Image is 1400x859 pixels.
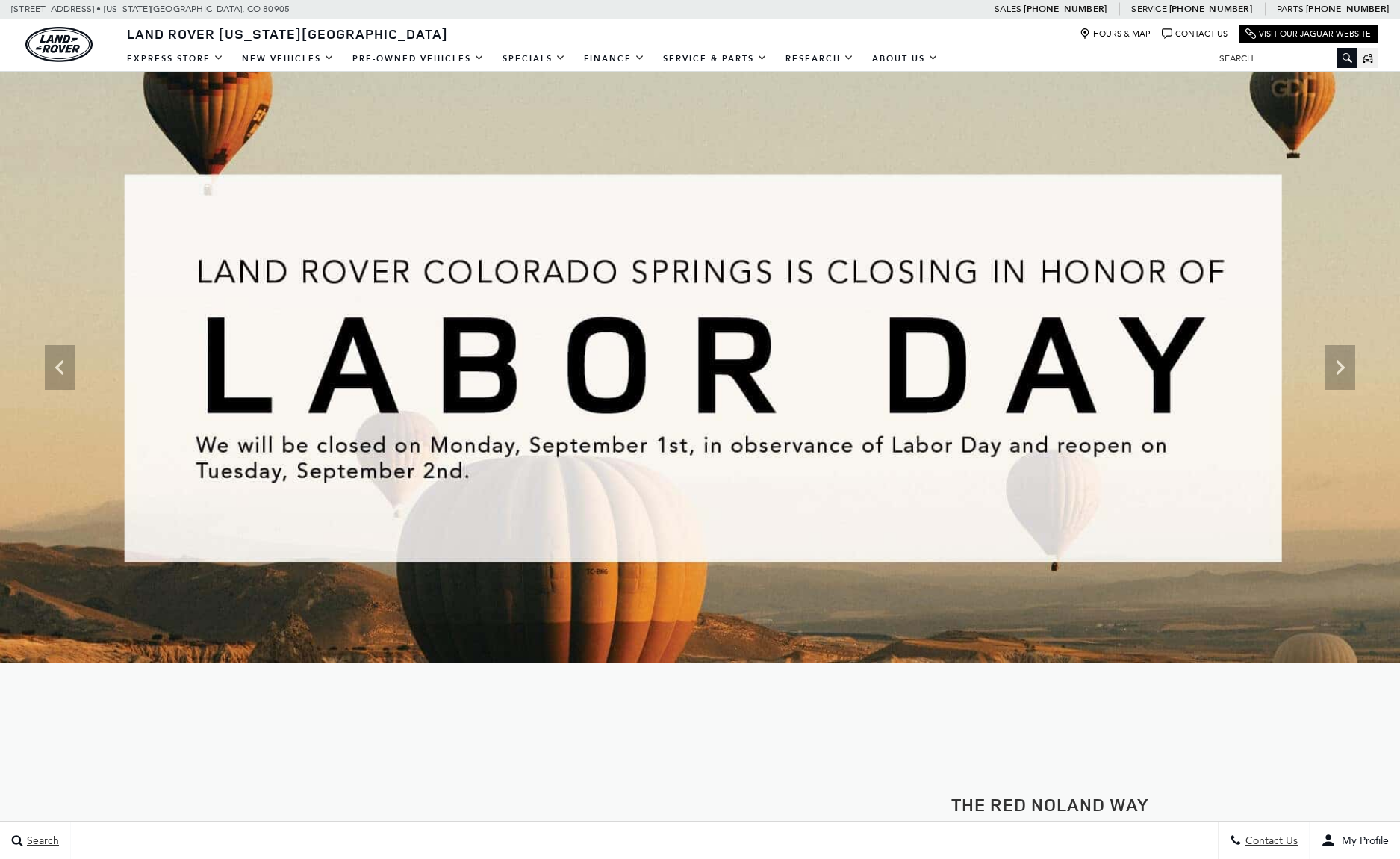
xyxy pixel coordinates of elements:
[1131,4,1166,14] span: Service
[1169,3,1252,15] a: [PHONE_NUMBER]
[118,25,457,43] a: Land Rover [US_STATE][GEOGRAPHIC_DATA]
[777,46,863,72] a: Research
[1242,834,1298,847] span: Contact Us
[494,46,575,72] a: Specials
[654,46,777,72] a: Service & Parts
[1162,28,1228,40] a: Contact Us
[1245,28,1371,40] a: Visit Our Jaguar Website
[1080,28,1151,40] a: Hours & Map
[1336,834,1389,847] span: My Profile
[863,46,948,72] a: About Us
[1208,49,1357,67] input: Search
[1024,3,1107,15] a: [PHONE_NUMBER]
[995,4,1021,14] span: Sales
[1310,822,1400,859] button: user-profile-menu
[343,46,494,72] a: Pre-Owned Vehicles
[11,4,290,14] a: [STREET_ADDRESS] • [US_STATE][GEOGRAPHIC_DATA], CO 80905
[127,25,448,43] span: Land Rover [US_STATE][GEOGRAPHIC_DATA]
[233,46,343,72] a: New Vehicles
[118,46,948,72] nav: Main Navigation
[25,27,93,62] a: land-rover
[712,795,1390,814] h2: The Red Noland Way
[118,46,233,72] a: EXPRESS STORE
[1277,4,1304,14] span: Parts
[575,46,654,72] a: Finance
[1306,3,1389,15] a: [PHONE_NUMBER]
[25,27,93,62] img: Land Rover
[23,834,59,847] span: Search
